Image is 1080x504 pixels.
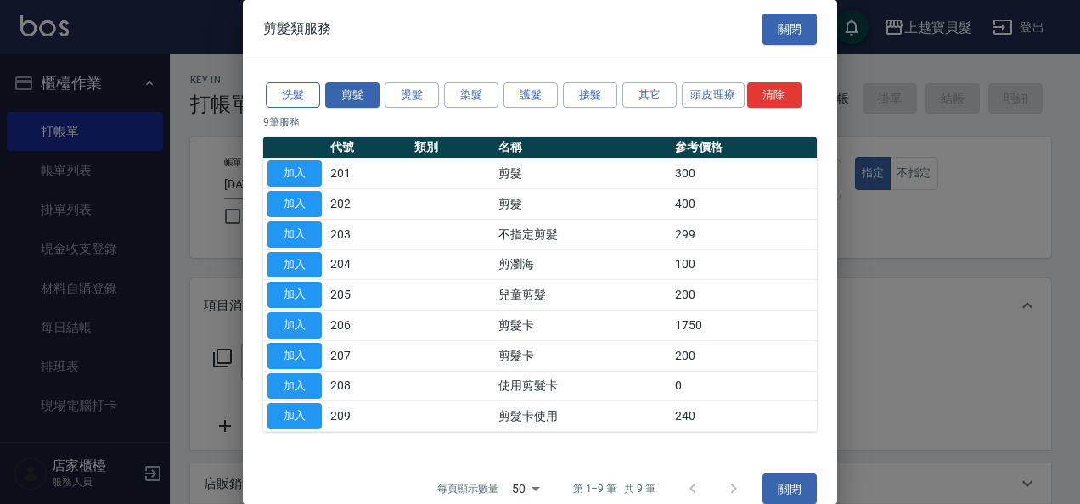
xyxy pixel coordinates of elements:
button: 加入 [267,191,322,217]
button: 清除 [747,82,802,109]
td: 200 [671,340,817,371]
button: 頭皮理療 [682,82,745,109]
td: 剪髮 [494,189,671,220]
button: 加入 [267,403,322,429]
td: 剪髮卡 [494,340,671,371]
td: 207 [326,340,410,371]
td: 使用剪髮卡 [494,371,671,401]
button: 護髮 [503,82,558,109]
p: 每頁顯示數量 [437,481,498,496]
button: 接髮 [563,82,617,109]
td: 兒童剪髮 [494,280,671,311]
button: 剪髮 [325,82,380,109]
td: 300 [671,159,817,189]
td: 200 [671,280,817,311]
th: 類別 [410,137,494,159]
button: 加入 [267,312,322,339]
td: 204 [326,249,410,280]
td: 100 [671,249,817,280]
th: 代號 [326,137,410,159]
td: 205 [326,280,410,311]
td: 201 [326,159,410,189]
td: 206 [326,311,410,341]
td: 不指定剪髮 [494,219,671,249]
td: 299 [671,219,817,249]
td: 剪髮卡 [494,311,671,341]
td: 剪髮卡使用 [494,401,671,432]
td: 203 [326,219,410,249]
td: 208 [326,371,410,401]
td: 240 [671,401,817,432]
button: 加入 [267,282,322,308]
button: 燙髮 [385,82,439,109]
td: 剪瀏海 [494,249,671,280]
th: 名稱 [494,137,671,159]
button: 加入 [267,373,322,400]
button: 加入 [267,343,322,369]
td: 400 [671,189,817,220]
button: 其它 [622,82,677,109]
span: 剪髮類服務 [263,20,331,37]
p: 第 1–9 筆 共 9 筆 [573,481,655,496]
button: 加入 [267,160,322,187]
th: 參考價格 [671,137,817,159]
td: 202 [326,189,410,220]
td: 0 [671,371,817,401]
button: 加入 [267,252,322,278]
td: 剪髮 [494,159,671,189]
button: 洗髮 [266,82,320,109]
p: 9 筆服務 [263,115,817,130]
button: 關閉 [762,14,817,45]
button: 加入 [267,221,322,248]
td: 1750 [671,311,817,341]
button: 染髮 [444,82,498,109]
td: 209 [326,401,410,432]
